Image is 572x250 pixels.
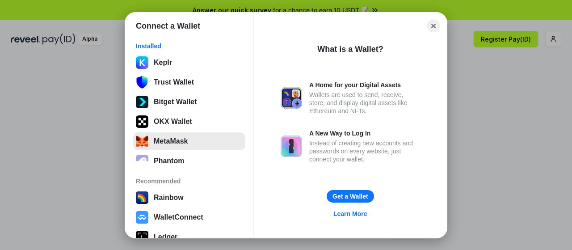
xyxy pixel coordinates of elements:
div: What is a Wallet? [317,44,383,55]
div: Phantom [154,157,184,165]
div: Keplr [154,59,172,67]
img: svg+xml,%3Csvg%20width%3D%2228%22%20height%3D%2228%22%20viewBox%3D%220%200%2028%2028%22%20fill%3D... [136,211,148,224]
h1: Connect a Wallet [136,21,200,31]
div: Wallets are used to send, receive, store, and display digital assets like Ethereum and NFTs. [309,91,420,115]
div: A Home for your Digital Assets [309,81,420,89]
div: Get a Wallet [332,192,368,200]
button: Ledger [133,228,245,246]
img: svg+xml;base64,PHN2ZyB3aWR0aD0iNTgiIGhlaWdodD0iNjUiIHZpZXdCb3g9IjAgMCA1OCA2NSIgZmlsbD0ibm9uZSIgeG... [136,76,148,89]
div: Instead of creating new accounts and passwords on every website, just connect your wallet. [309,139,420,163]
img: svg+xml;base64,PHN2ZyB3aWR0aD0iNTEyIiBoZWlnaHQ9IjUxMiIgdmlld0JveD0iMCAwIDUxMiA1MTIiIGZpbGw9Im5vbm... [136,96,148,108]
div: Learn More [333,210,367,218]
div: WalletConnect [154,213,203,221]
img: epq2vO3P5aLWl15yRS7Q49p1fHTx2Sgh99jU3kfXv7cnPATIVQHAx5oQs66JWv3SWEjHOsb3kKgmE5WNBxBId7C8gm8wEgOvz... [136,155,148,167]
button: Rainbow [133,189,245,207]
img: svg+xml,%3Csvg%20xmlns%3D%22http%3A%2F%2Fwww.w3.org%2F2000%2Fsvg%22%20fill%3D%22none%22%20viewBox... [281,136,302,157]
img: ByMCUfJCc2WaAAAAAElFTkSuQmCC [136,56,148,69]
button: Trust Wallet [133,73,245,91]
button: MetaMask [133,132,245,150]
button: OKX Wallet [133,113,245,131]
button: Keplr [133,54,245,72]
button: Close [427,20,440,32]
div: Bitget Wallet [154,98,197,106]
div: OKX Wallet [154,118,192,126]
div: Recommended [136,177,243,185]
button: WalletConnect [133,208,245,226]
button: Get a Wallet [327,190,374,203]
div: Trust Wallet [154,78,194,86]
img: svg+xml,%3Csvg%20xmlns%3D%22http%3A%2F%2Fwww.w3.org%2F2000%2Fsvg%22%20width%3D%2228%22%20height%3... [136,231,148,243]
div: Rainbow [154,194,184,202]
div: Installed [136,42,243,50]
button: Phantom [133,152,245,170]
div: Ledger [154,233,177,241]
div: MetaMask [154,137,188,145]
img: svg+xml,%3Csvg%20width%3D%22120%22%20height%3D%22120%22%20viewBox%3D%220%200%20120%20120%22%20fil... [136,191,148,204]
div: A New Way to Log In [309,129,420,137]
img: 5VZ71FV6L7PA3gg3tXrdQ+DgLhC+75Wq3no69P3MC0NFQpx2lL04Ql9gHK1bRDjsSBIvScBnDTk1WrlGIZBorIDEYJj+rhdgn... [136,115,148,128]
a: Learn More [328,208,372,220]
img: svg+xml,%3Csvg%20xmlns%3D%22http%3A%2F%2Fwww.w3.org%2F2000%2Fsvg%22%20fill%3D%22none%22%20viewBox... [281,87,302,109]
img: svg+xml;base64,PHN2ZyB3aWR0aD0iMzUiIGhlaWdodD0iMzQiIHZpZXdCb3g9IjAgMCAzNSAzNCIgZmlsbD0ibm9uZSIgeG... [136,135,148,148]
button: Bitget Wallet [133,93,245,111]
